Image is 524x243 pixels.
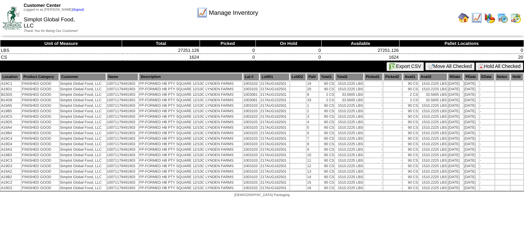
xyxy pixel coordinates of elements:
td: B23D5 [1,92,21,97]
td: FINISHED GOOD [22,158,59,163]
th: Location [1,73,21,81]
td: 1003103 [243,125,259,130]
td: 9 [307,147,319,152]
td: B14D8 [1,98,21,103]
td: Simplot Global Food, LLC [60,120,106,125]
th: Avail2 [419,73,447,81]
td: FP-FORMED HB PTY SQUARE 12/10C LYNDEN FARMS [139,81,242,86]
th: Pal# [307,73,319,81]
img: calendarprod.gif [497,12,508,23]
td: FP-FORMED HB PTY SQUARE 12/10C LYNDEN FARMS [139,98,242,103]
td: 1510.2225 LBS [335,103,363,108]
td: - [383,125,402,130]
td: Simplot Global Food, LLC [60,125,106,130]
td: 0 [400,47,524,54]
td: [DATE] [464,136,479,141]
td: [DATE] [448,103,463,108]
td: - [479,120,495,125]
td: - [383,120,402,125]
td: A19A5 [1,103,21,108]
th: Total2 [335,73,363,81]
td: 3 [307,114,319,119]
td: 10071179491903 [107,92,139,97]
th: Available [322,40,400,47]
td: 1003103 [243,147,259,152]
td: - [364,109,383,114]
td: 10071179491903 [107,103,139,108]
img: excel.gif [389,63,396,70]
td: FINISHED GOOD [22,81,59,86]
td: 33.5605 LBS [335,98,363,103]
td: 217AUG162501 [260,153,289,158]
th: Total1 [319,73,334,81]
td: 33 [307,98,319,103]
th: Picked1 [364,73,383,81]
td: - [479,109,495,114]
td: [DATE] [448,120,463,125]
td: 10071179491903 [107,87,139,92]
td: 1510.2225 LBS [419,109,447,114]
span: Manage Inventory [209,9,258,16]
td: FINISHED GOOD [22,103,59,108]
td: - [479,147,495,152]
td: [DATE] [464,81,479,86]
td: 19 [307,81,319,86]
span: Simplot Global Food, LLC [24,17,75,29]
td: 1510.2225 LBS [335,120,363,125]
td: - [479,131,495,136]
td: 217AUG152501 [260,98,289,103]
td: 217AUG162501 [260,147,289,152]
td: Simplot Global Food, LLC [60,158,106,163]
td: 1510.2225 LBS [419,125,447,130]
td: 10071179491903 [107,136,139,141]
td: 90 CS [319,87,334,92]
td: 1510.2225 LBS [335,131,363,136]
td: FP-FORMED HB PTY SQUARE 12/10C LYNDEN FARMS [139,142,242,147]
td: 10071179491903 [107,158,139,163]
td: Simplot Global Food, LLC [60,114,106,119]
td: 20 [400,54,524,61]
td: 1003103 [243,109,259,114]
td: 10071179491903 [107,109,139,114]
td: - [364,153,383,158]
td: [DATE] [464,87,479,92]
th: Lot # [243,73,259,81]
td: [DATE] [464,109,479,114]
td: 90 CS [403,125,418,130]
td: 217AUG162501 [260,131,289,136]
td: A19B4 [1,131,21,136]
td: FP-FORMED HB PTY SQUARE 12/10C LYNDEN FARMS [139,136,242,141]
img: line_graph.gif [471,12,482,23]
td: 217AUG152501 [260,92,289,97]
td: Simplot Global Food, LLC [60,87,106,92]
td: 90 CS [403,131,418,136]
th: Pallet Locations [400,40,524,47]
td: 1510.2225 LBS [335,87,363,92]
td: 10071179491903 [107,147,139,152]
td: FINISHED GOOD [22,98,59,103]
td: - [479,92,495,97]
span: Thank You for Being Our Customer! [24,29,78,33]
td: A19A4 [1,125,21,130]
td: 1510.2225 LBS [335,109,363,114]
td: - [364,87,383,92]
td: A19C4 [1,136,21,141]
th: Avail1 [403,73,418,81]
td: - [479,142,495,147]
td: A19C3 [1,158,21,163]
td: - [479,136,495,141]
td: - [364,81,383,86]
td: A19B3 [1,153,21,158]
td: 10 [307,153,319,158]
td: [DATE] [464,142,479,147]
td: FINISHED GOOD [22,153,59,158]
th: Total [122,40,200,47]
td: - [383,92,402,97]
td: 90 CS [403,153,418,158]
td: - [383,142,402,147]
td: [DATE] [448,142,463,147]
td: 1624 [322,54,400,61]
td: - [364,147,383,152]
th: Name [107,73,139,81]
td: 2 CS [319,98,334,103]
